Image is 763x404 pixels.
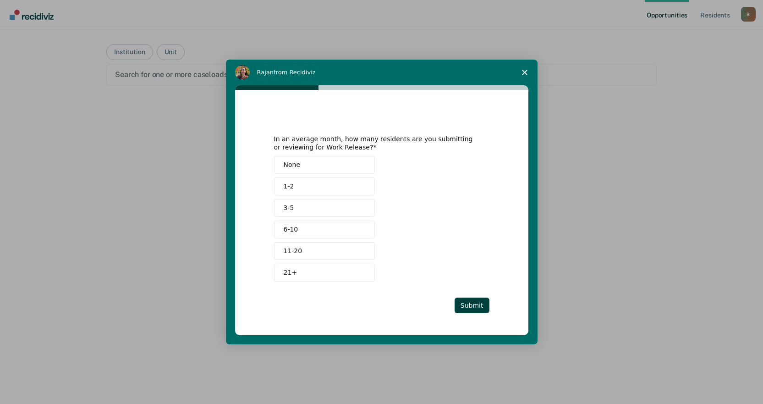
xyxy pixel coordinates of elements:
[274,135,476,151] div: In an average month, how many residents are you submitting or reviewing for Work Release?
[284,268,297,277] span: 21+
[284,225,298,234] span: 6-10
[274,156,375,174] button: None
[284,160,301,170] span: None
[512,60,538,85] span: Close survey
[257,69,274,76] span: Rajan
[284,182,294,191] span: 1-2
[274,177,375,195] button: 1-2
[284,246,302,256] span: 11-20
[284,203,294,213] span: 3-5
[455,298,489,313] button: Submit
[235,65,250,80] img: Profile image for Rajan
[274,264,375,282] button: 21+
[274,199,375,217] button: 3-5
[274,242,375,260] button: 11-20
[274,221,375,238] button: 6-10
[274,69,316,76] span: from Recidiviz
